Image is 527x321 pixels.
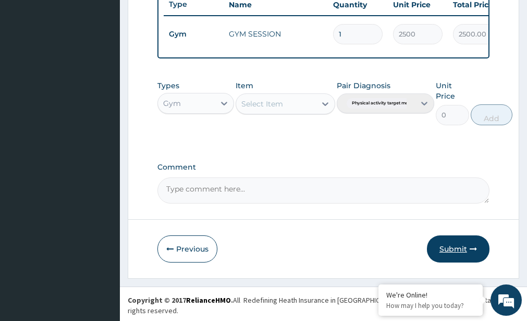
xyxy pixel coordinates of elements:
label: Unit Price [436,80,469,101]
textarea: Type your message and hit 'Enter' [5,212,199,248]
td: GYM SESSION [224,23,328,44]
img: d_794563401_company_1708531726252_794563401 [19,52,42,78]
button: Submit [427,235,489,263]
div: We're Online! [386,290,475,300]
strong: Copyright © 2017 . [128,295,233,305]
a: RelianceHMO [186,295,231,305]
div: Select Item [241,99,283,109]
td: Gym [164,25,224,44]
div: Gym [163,98,181,109]
label: Comment [157,163,489,172]
label: Item [236,80,253,91]
button: Previous [157,235,217,263]
div: Chat with us now [54,58,175,72]
span: We're online! [60,95,144,200]
label: Pair Diagnosis [337,80,390,91]
p: How may I help you today? [386,301,475,310]
label: Types [157,81,179,90]
button: Add [471,104,512,125]
div: Minimize live chat window [171,5,196,30]
div: Redefining Heath Insurance in [GEOGRAPHIC_DATA] using Telemedicine and Data Science! [243,295,519,305]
